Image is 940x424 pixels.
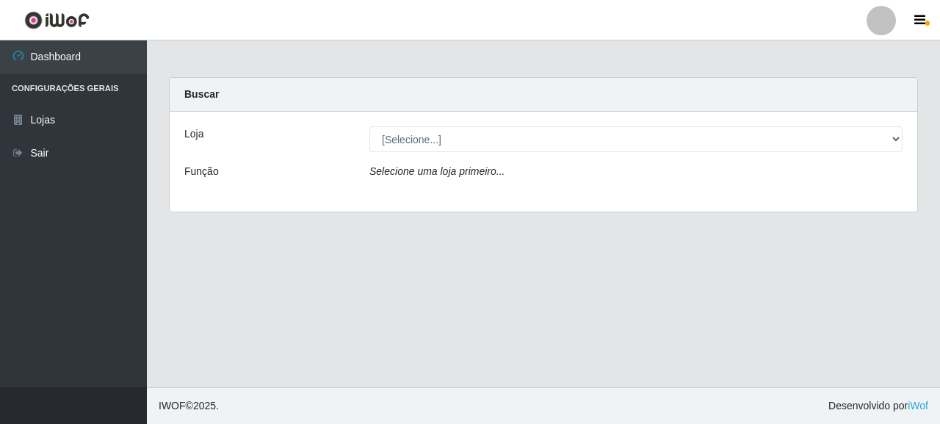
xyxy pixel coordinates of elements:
strong: Buscar [184,88,219,100]
img: CoreUI Logo [24,11,90,29]
span: © 2025 . [159,398,219,414]
span: Desenvolvido por [828,398,928,414]
span: IWOF [159,400,186,412]
i: Selecione uma loja primeiro... [369,165,505,177]
label: Função [184,164,219,179]
a: iWof [908,400,928,412]
label: Loja [184,126,203,142]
